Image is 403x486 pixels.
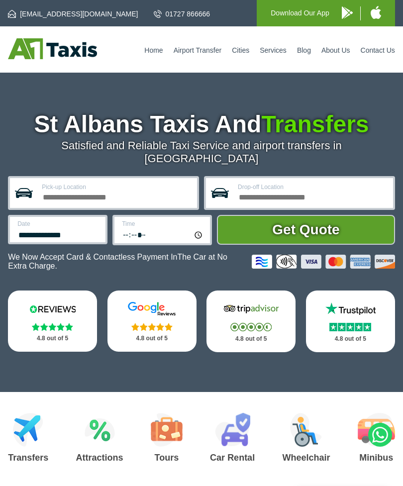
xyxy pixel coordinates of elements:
img: Wheelchair [290,413,322,447]
p: We Now Accept Card & Contactless Payment In [8,253,244,271]
a: Google Stars 4.8 out of 5 [107,291,197,352]
a: Tripadvisor Stars 4.8 out of 5 [206,291,296,352]
h3: Minibus [358,453,395,462]
img: A1 Taxis Android App [342,6,353,19]
p: 4.8 out of 5 [317,333,384,345]
img: Google [122,301,182,316]
label: Date [17,221,100,227]
p: 4.8 out of 5 [118,332,186,345]
img: A1 Taxis St Albans LTD [8,38,97,59]
img: Credit And Debit Cards [252,255,395,269]
img: Reviews.io [23,301,83,316]
img: Trustpilot [320,301,380,316]
img: Car Rental [215,413,250,447]
p: 4.8 out of 5 [19,332,86,345]
a: About Us [321,46,350,54]
h3: Wheelchair [282,453,330,462]
a: Reviews.io Stars 4.8 out of 5 [8,291,97,352]
h3: Car Rental [210,453,255,462]
img: Stars [329,323,371,331]
h3: Transfers [8,453,48,462]
img: Attractions [85,413,115,447]
a: Services [260,46,287,54]
button: Get Quote [217,215,395,245]
label: Drop-off Location [238,184,387,190]
a: Trustpilot Stars 4.8 out of 5 [306,291,395,352]
a: Home [144,46,163,54]
h3: Attractions [76,453,123,462]
img: Airport Transfers [13,413,43,447]
span: The Car at No Extra Charge. [8,253,227,270]
img: Stars [32,323,73,331]
label: Time [122,221,204,227]
a: 01727 866666 [154,9,210,19]
label: Pick-up Location [42,184,191,190]
p: Download Our App [271,7,329,19]
img: Minibus [358,413,395,447]
img: Tripadvisor [221,301,281,316]
a: Blog [297,46,311,54]
h3: Tours [151,453,183,462]
span: Transfers [261,111,369,137]
img: Tours [151,413,183,447]
p: 4.8 out of 5 [217,333,285,345]
img: A1 Taxis iPhone App [371,6,381,19]
a: Cities [232,46,249,54]
a: Airport Transfer [174,46,221,54]
a: [EMAIL_ADDRESS][DOMAIN_NAME] [8,9,138,19]
a: Contact Us [361,46,395,54]
p: Satisfied and Reliable Taxi Service and airport transfers in [GEOGRAPHIC_DATA] [8,139,395,165]
img: Stars [131,323,173,331]
img: Stars [230,323,272,331]
h1: St Albans Taxis And [8,112,395,136]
